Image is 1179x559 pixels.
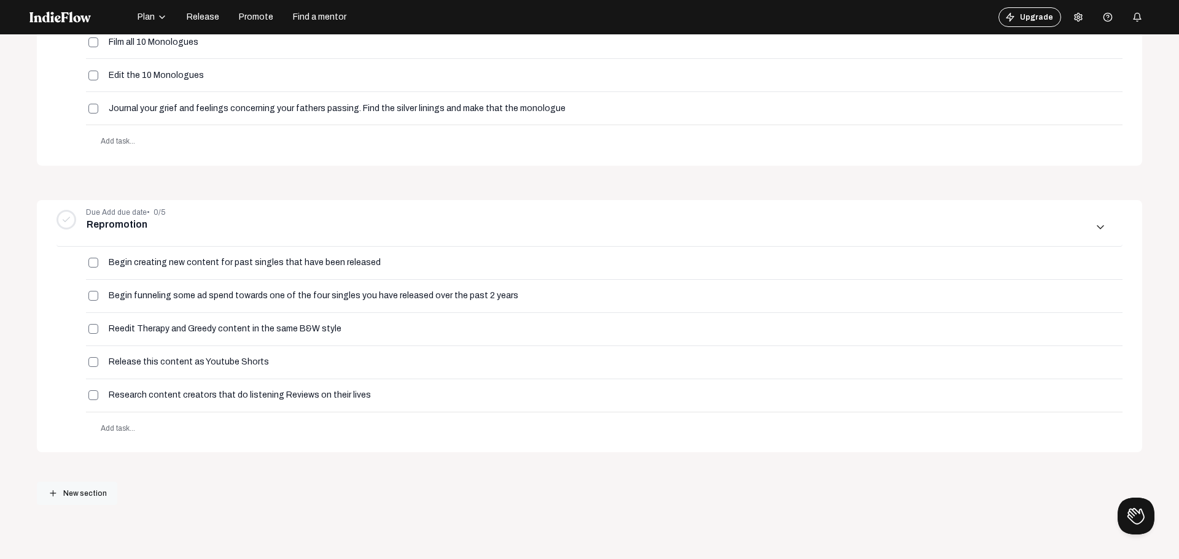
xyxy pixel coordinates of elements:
mat-icon: add [47,488,58,499]
span: New section [63,482,107,504]
div: Due Add due date• 0/5 [56,247,1123,445]
button: New section [37,482,117,505]
span: Add task... [101,424,135,433]
input: write a task name [108,290,609,301]
button: Promote [232,7,281,27]
input: write a task name [108,257,442,268]
span: Plan [138,11,155,23]
input: write a task name [108,323,383,334]
iframe: Toggle Customer Support [1118,498,1154,534]
input: write a task name [108,70,221,80]
span: • 0/5 [147,208,165,217]
span: Promote [239,11,273,23]
span: Find a mentor [293,11,346,23]
img: indieflow-logo-white.svg [29,12,91,23]
span: Add task... [101,137,135,145]
button: Find a mentor [286,7,354,27]
button: Plan [130,7,174,27]
span: Release [187,11,219,23]
span: Due Add due date [86,208,147,217]
input: write a task name [108,37,226,47]
input: write a task name [108,357,300,367]
button: Release [179,7,227,27]
input: write a task name [108,103,683,114]
input: write a task name [108,390,437,400]
button: Upgrade [998,7,1061,27]
mat-expansion-panel-header: Due Add due date• 0/5 [56,207,1123,247]
mat-icon: arrow_downward_ios [1093,221,1108,232]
